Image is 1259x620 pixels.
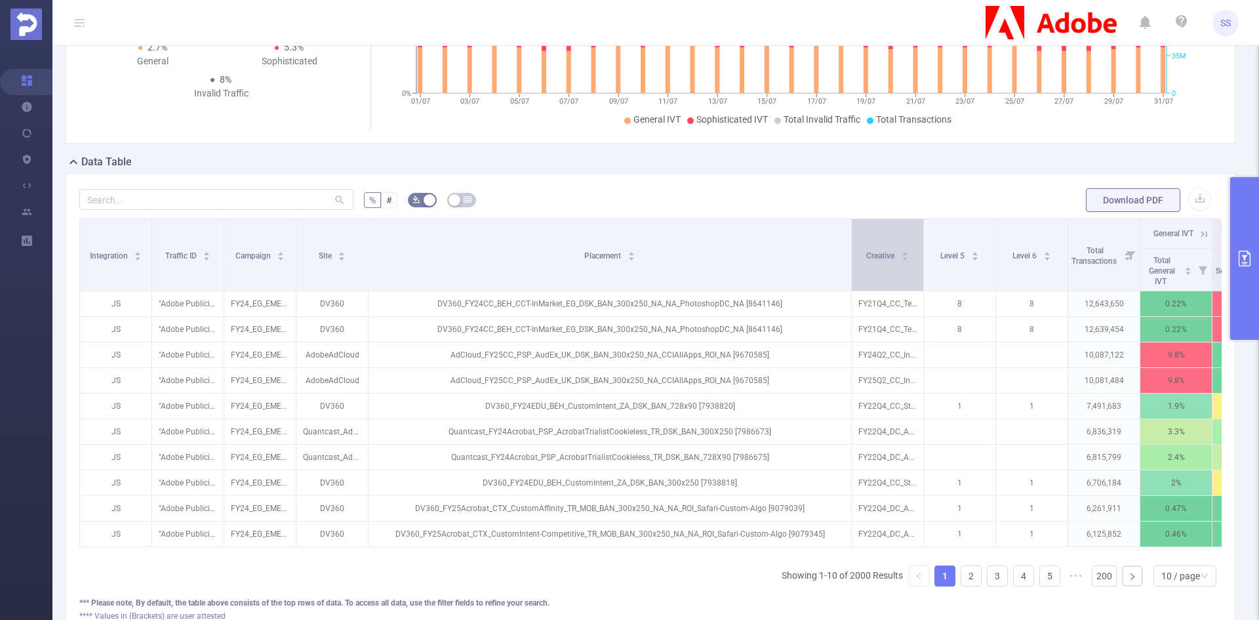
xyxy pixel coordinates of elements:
span: ••• [1066,566,1087,587]
i: icon: caret-down [203,255,210,259]
a: 4 [1014,566,1033,586]
li: Showing 1-10 of 2000 Results [782,566,903,587]
p: 6,836,319 [1068,419,1140,444]
p: 6,706,184 [1068,470,1140,495]
i: icon: caret-down [1185,270,1192,274]
i: icon: caret-down [338,255,346,259]
tspan: 01/07 [410,97,430,106]
tspan: 13/07 [708,97,727,106]
p: 8 [924,317,995,342]
p: DV360 [296,522,368,547]
span: Total General IVT [1149,256,1175,286]
p: DV360 [296,394,368,419]
p: FY24_EG_EMEA_DocumentCloud_Acrobat_Acquisition_Buy_4200324335_P36036 [225040] [224,419,296,444]
div: Sort [134,250,142,258]
p: "Adobe Publicis Emea Tier 1" [27133] [152,342,224,367]
i: Filter menu [1121,219,1140,291]
tspan: 05/07 [510,97,529,106]
p: JS [80,342,151,367]
p: 8 [996,291,1068,316]
p: FY24Q2_CC_Individual_CCIAllApps_uk_en_Save50-UK-IP-23rdApr_ST_300x250_NA.jpg [4685444] [852,342,923,367]
span: Sophisticated IVT [696,114,768,125]
tspan: 21/07 [906,97,925,106]
li: Next Page [1122,566,1143,587]
p: JS [80,291,151,316]
p: 0.46% [1140,522,1212,547]
p: FY24_EG_EMEA_Creative_CCM_Acquisition_Buy_4200323233_P36036 [225038] [224,342,296,367]
p: 12,643,650 [1068,291,1140,316]
span: SS [1220,10,1231,36]
p: FY22Q4_DC_AcrobatDC_AcrobatDC_tr_tr_All-in-One_AN_300x250.zip [4069541] [852,419,923,444]
i: icon: left [915,572,923,580]
span: Integration [90,251,130,260]
div: Sort [1184,265,1192,273]
p: JS [80,496,151,521]
div: Sort [277,250,285,258]
li: Previous Page [908,566,929,587]
li: Next 5 Pages [1066,566,1087,587]
p: FY24_EG_EMEA_Creative_CCM_Acquisition_Buy_4200323233_P36036 [225038] [224,317,296,342]
div: Sort [901,250,909,258]
p: FY24_EG_EMEA_Creative_EDU_Acquisition_Buy_4200323233_P36036 [225039] [224,394,296,419]
p: FY22Q4_CC_Student_CCIAllApps_ZA_EN_DCOLocalCWTTYip-Remix_ST_300x250.png [4090603] [852,470,923,495]
p: DV360 [296,496,368,521]
tspan: 19/07 [856,97,875,106]
span: Placement [584,251,623,260]
p: FY22Q4_DC_AcrobatDC_AcrobatDC_tr_tr_All-in-One_AN_300x250.zip [4069541] [852,522,923,547]
p: JS [80,445,151,470]
p: AdCloud_FY25CC_PSP_AudEx_UK_DSK_BAN_300x250_NA_CCIAllApps_ROI_NA [9670585] [369,342,851,367]
p: FY24_EG_EMEA_Creative_EDU_Acquisition_Buy_4200323233_P36036 [225039] [224,470,296,495]
i: icon: caret-down [902,255,909,259]
i: Filter menu [1193,249,1212,291]
p: 12,639,454 [1068,317,1140,342]
p: FY21Q4_CC_Team_CCIAllApps_xy_en_MaxDoubleMotor_ST_300x250.jpg [3645891] [852,291,923,316]
span: Creative [866,251,896,260]
li: 1 [934,566,955,587]
p: 3.3% [1140,419,1212,444]
div: Sort [203,250,210,258]
i: icon: caret-up [628,250,635,254]
p: JS [80,368,151,393]
tspan: 15/07 [757,97,776,106]
p: "Adobe Publicis Emea Tier 1" [27133] [152,368,224,393]
p: 0.47% [1140,496,1212,521]
tspan: 23/07 [955,97,974,106]
p: FY25Q2_CC_Individual_CCIAllApps_uk_en_Imaginarium_AN_300x250_NA_BAU.gif [5366060] [852,368,923,393]
p: 9.8% [1140,368,1212,393]
span: Total Transactions [1071,246,1119,266]
span: Total Transactions [876,114,951,125]
p: 1 [924,522,995,547]
i: icon: right [1129,573,1136,581]
span: Traffic ID [165,251,199,260]
span: Site [319,251,334,260]
tspan: 3% [402,39,411,47]
i: icon: caret-up [902,250,909,254]
i: icon: caret-down [134,255,142,259]
div: 10 / page [1161,566,1200,586]
p: JS [80,317,151,342]
span: Campaign [235,251,273,260]
p: AdobeAdCloud [296,368,368,393]
i: icon: caret-down [628,255,635,259]
i: icon: caret-down [972,255,979,259]
p: 2.4% [1140,445,1212,470]
tspan: 09/07 [609,97,628,106]
span: Level 6 [1012,251,1039,260]
p: JS [80,522,151,547]
span: General IVT [1153,229,1193,238]
li: 2 [961,566,982,587]
p: "Adobe Publicis Emea Tier 1" [27133] [152,522,224,547]
tspan: 03/07 [460,97,479,106]
div: General [85,54,221,68]
tspan: 0% [402,89,411,98]
tspan: 11/07 [658,97,677,106]
tspan: 0 [1172,89,1176,98]
div: Sort [971,250,979,258]
span: General IVT [633,114,681,125]
p: 7,491,683 [1068,394,1140,419]
p: FY21Q4_CC_Team_CCIAllApps_xy_en_MaxSingleMotor_ST_300x250.jpg [3645888] [852,317,923,342]
p: 1 [924,394,995,419]
a: 200 [1092,566,1116,586]
p: 10,087,122 [1068,342,1140,367]
i: icon: bg-colors [412,196,420,203]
